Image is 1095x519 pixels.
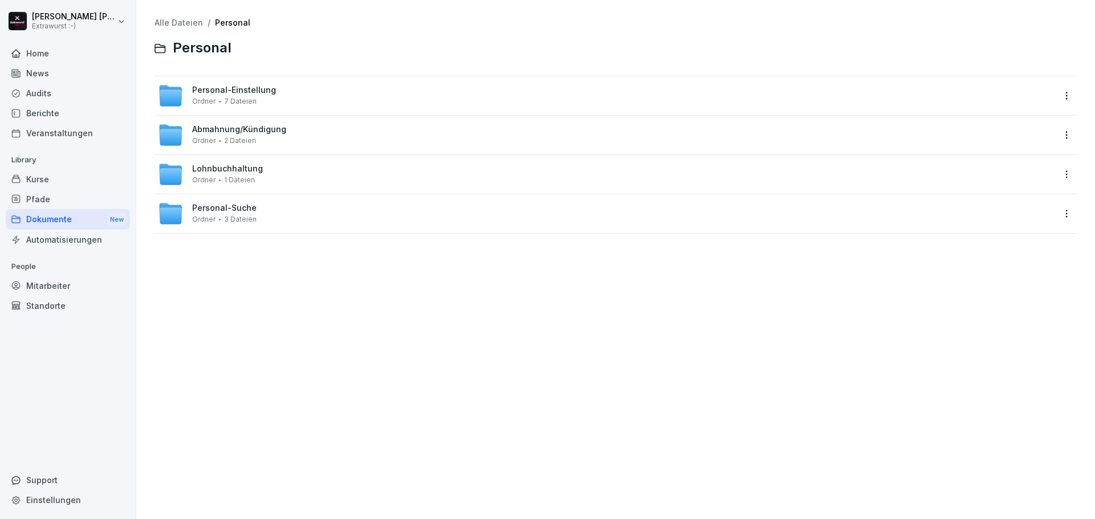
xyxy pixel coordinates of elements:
span: 1 Dateien [224,176,255,184]
a: Alle Dateien [155,18,203,27]
span: Ordner [192,176,216,184]
a: Audits [6,83,130,103]
span: Ordner [192,215,216,223]
p: [PERSON_NAME] [PERSON_NAME] [32,12,115,22]
p: Extrawurst :-) [32,22,115,30]
a: Abmahnung/KündigungOrdner2 Dateien [155,116,1058,154]
span: Abmahnung/Kündigung [192,125,286,134]
a: Home [6,43,130,63]
a: DokumenteNew [6,209,130,230]
span: Ordner [192,137,216,145]
a: Pfade [6,189,130,209]
p: Library [6,151,130,169]
span: 3 Dateien [224,215,257,223]
span: 7 Dateien [224,97,257,105]
span: Personal [173,40,232,56]
span: / [208,18,210,28]
a: Berichte [6,103,130,123]
a: Einstellungen [6,490,130,510]
a: Veranstaltungen [6,123,130,143]
a: LohnbuchhaltungOrdner1 Dateien [155,155,1058,194]
p: People [6,258,130,276]
span: 2 Dateien [224,137,256,145]
a: Personal [215,18,250,27]
span: Lohnbuchhaltung [192,164,263,174]
a: Personal-EinstellungOrdner7 Dateien [155,76,1058,115]
a: Standorte [6,296,130,316]
a: Personal-SucheOrdner3 Dateien [155,194,1058,233]
div: New [107,213,127,226]
span: Personal-Suche [192,203,257,213]
span: Ordner [192,97,216,105]
div: Support [6,470,130,490]
a: Kurse [6,169,130,189]
div: Dokumente [6,209,130,230]
a: Mitarbeiter [6,276,130,296]
span: Personal-Einstellung [192,85,276,95]
a: Automatisierungen [6,230,130,250]
a: News [6,63,130,83]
